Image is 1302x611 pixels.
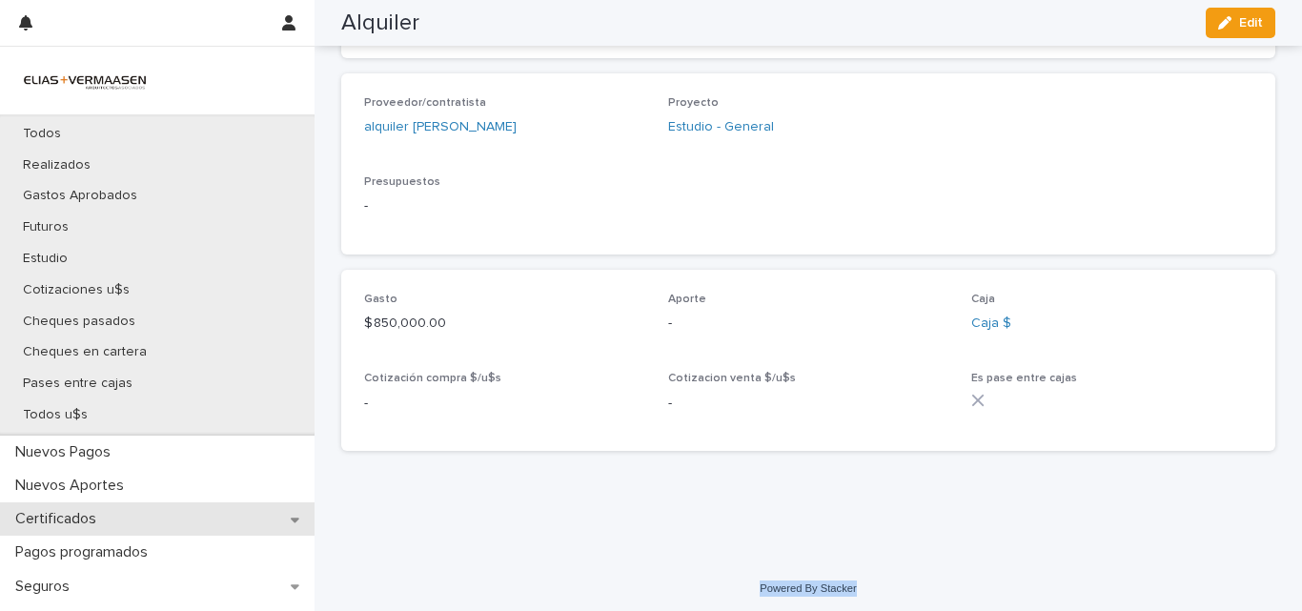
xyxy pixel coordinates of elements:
p: Todos u$s [8,407,103,423]
p: Nuevos Pagos [8,443,126,461]
p: Pagos programados [8,543,163,561]
span: Cotizacion venta $/u$s [668,373,796,384]
span: Cotización compra $/u$s [364,373,501,384]
p: Pases entre cajas [8,376,148,392]
span: Presupuestos [364,176,440,188]
p: Realizados [8,157,106,173]
span: Proveedor/contratista [364,97,486,109]
span: Edit [1239,16,1263,30]
p: $ 850,000.00 [364,314,645,334]
p: Estudio [8,251,83,267]
p: Futuros [8,219,84,235]
span: Caja [971,294,995,305]
p: Nuevos Aportes [8,477,139,495]
a: Estudio - General [668,117,774,137]
span: Aporte [668,294,706,305]
p: Seguros [8,578,85,596]
h2: Alquiler [341,10,419,37]
button: Edit [1206,8,1275,38]
a: alquiler [PERSON_NAME] [364,117,517,137]
p: - [668,314,949,334]
p: - [364,196,1252,216]
span: Proyecto [668,97,719,109]
p: Todos [8,126,76,142]
span: Es pase entre cajas [971,373,1077,384]
p: - [364,394,645,414]
a: Powered By Stacker [760,582,856,594]
p: Cheques pasados [8,314,151,330]
p: - [668,394,949,414]
p: Certificados [8,510,112,528]
a: Caja $ [971,314,1011,334]
span: Gasto [364,294,397,305]
img: HMeL2XKrRby6DNq2BZlM [15,61,154,99]
p: Cotizaciones u$s [8,282,145,298]
p: Gastos Aprobados [8,188,153,204]
p: Cheques en cartera [8,344,162,360]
